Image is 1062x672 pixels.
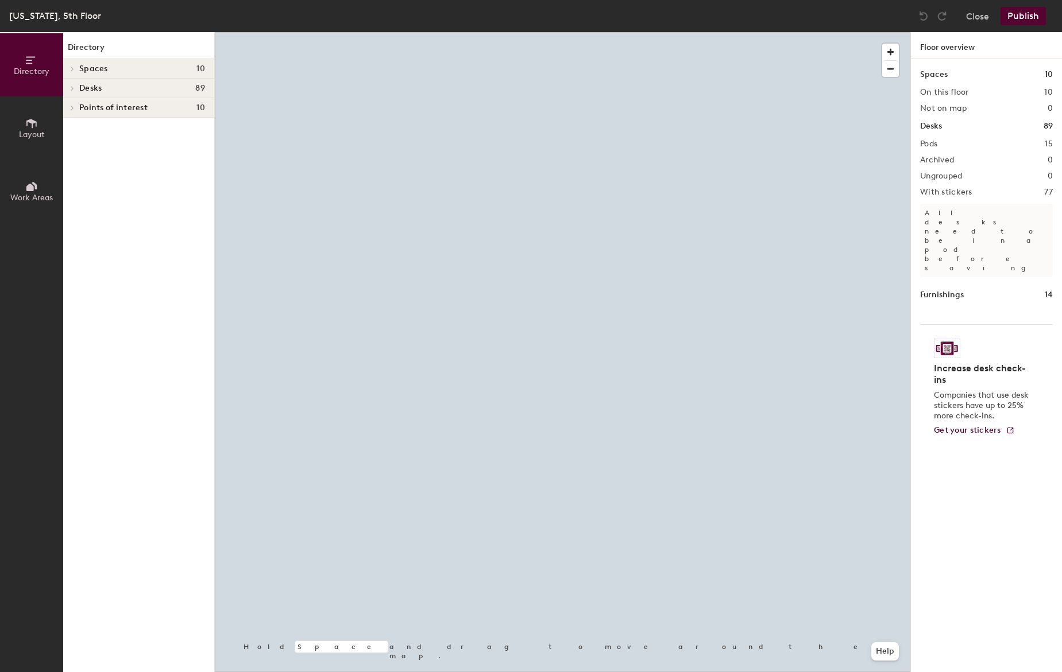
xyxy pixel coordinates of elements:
h2: 0 [1048,104,1053,113]
h1: Furnishings [920,289,964,301]
h2: 0 [1048,172,1053,181]
h1: Floor overview [911,32,1062,59]
h1: Desks [920,120,942,133]
img: Sticker logo [934,339,960,358]
h2: 15 [1045,139,1053,149]
p: All desks need to be in a pod before saving [920,204,1053,277]
span: 89 [195,84,205,93]
h1: 10 [1045,68,1053,81]
h1: Directory [63,41,214,59]
span: 10 [196,103,205,112]
span: Spaces [79,64,108,73]
h4: Increase desk check-ins [934,363,1032,386]
span: Points of interest [79,103,148,112]
img: Redo [936,10,948,22]
h2: 77 [1044,188,1053,197]
img: Undo [918,10,929,22]
a: Get your stickers [934,426,1015,436]
h2: Archived [920,156,954,165]
h2: Not on map [920,104,967,113]
button: Help [871,642,899,661]
h1: 14 [1045,289,1053,301]
span: Desks [79,84,102,93]
h2: 0 [1048,156,1053,165]
span: Work Areas [10,193,53,203]
p: Companies that use desk stickers have up to 25% more check-ins. [934,390,1032,421]
h2: 10 [1044,88,1053,97]
button: Close [966,7,989,25]
h2: Ungrouped [920,172,963,181]
h2: With stickers [920,188,972,197]
span: Get your stickers [934,425,1001,435]
span: 10 [196,64,205,73]
h2: Pods [920,139,937,149]
span: Directory [14,67,49,76]
h2: On this floor [920,88,969,97]
h1: 89 [1044,120,1053,133]
div: [US_STATE], 5th Floor [9,9,101,23]
h1: Spaces [920,68,948,81]
span: Layout [19,130,45,139]
button: Publish [1001,7,1046,25]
